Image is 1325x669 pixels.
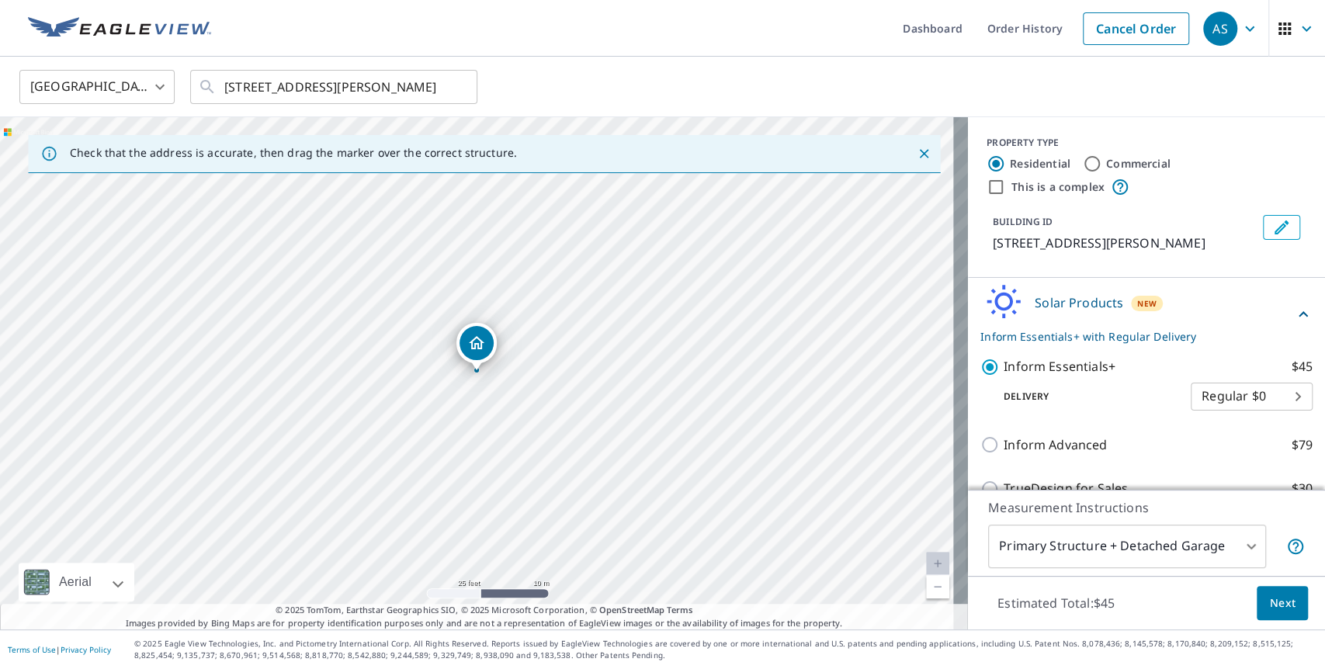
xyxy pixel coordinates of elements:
[134,638,1317,661] p: © 2025 Eagle View Technologies, Inc. and Pictometry International Corp. All Rights Reserved. Repo...
[926,552,949,575] a: Current Level 20, Zoom In Disabled
[1035,293,1123,312] p: Solar Products
[988,525,1266,568] div: Primary Structure + Detached Garage
[1292,479,1313,498] p: $30
[1004,435,1107,455] p: Inform Advanced
[1191,375,1313,418] div: Regular $0
[1257,586,1308,621] button: Next
[1286,537,1305,556] span: Your report will include the primary structure and a detached garage if one exists.
[8,644,56,655] a: Terms of Use
[28,17,211,40] img: EV Logo
[1203,12,1237,46] div: AS
[1263,215,1300,240] button: Edit building 1
[1083,12,1189,45] a: Cancel Order
[980,328,1294,345] p: Inform Essentials+ with Regular Delivery
[1292,357,1313,376] p: $45
[224,65,446,109] input: Search by address or latitude-longitude
[1106,156,1171,172] label: Commercial
[980,284,1313,345] div: Solar ProductsNewInform Essentials+ with Regular Delivery
[19,65,175,109] div: [GEOGRAPHIC_DATA]
[456,323,497,371] div: Dropped pin, building 1, Residential property, 7 Telegraph Hill Rd Holmdel, NJ 07733
[599,604,664,615] a: OpenStreetMap
[8,645,111,654] p: |
[988,498,1305,517] p: Measurement Instructions
[993,234,1257,252] p: [STREET_ADDRESS][PERSON_NAME]
[1004,357,1115,376] p: Inform Essentials+
[1004,479,1128,498] p: TrueDesign for Sales
[1269,594,1296,613] span: Next
[1011,179,1105,195] label: This is a complex
[61,644,111,655] a: Privacy Policy
[54,563,96,601] div: Aerial
[667,604,692,615] a: Terms
[926,575,949,598] a: Current Level 20, Zoom Out
[985,586,1127,620] p: Estimated Total: $45
[70,146,517,160] p: Check that the address is accurate, then drag the marker over the correct structure.
[987,136,1306,150] div: PROPERTY TYPE
[19,563,134,601] div: Aerial
[980,390,1191,404] p: Delivery
[276,604,692,617] span: © 2025 TomTom, Earthstar Geographics SIO, © 2025 Microsoft Corporation, ©
[1137,297,1157,310] span: New
[914,144,934,164] button: Close
[993,215,1053,228] p: BUILDING ID
[1010,156,1070,172] label: Residential
[1292,435,1313,455] p: $79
